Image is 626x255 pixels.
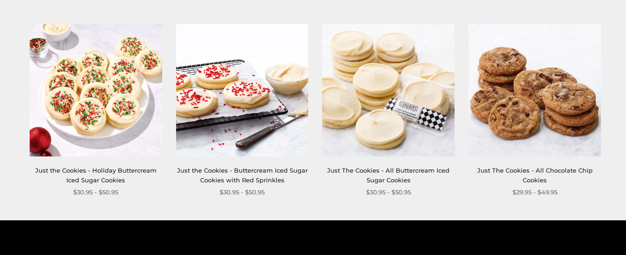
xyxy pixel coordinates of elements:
img: Just The Cookies - All Buttercream Iced Sugar Cookies [322,24,455,156]
img: Just The Cookies - All Chocolate Chip Cookies [468,24,601,156]
a: Just The Cookies - All Chocolate Chip Cookies [477,167,593,184]
a: Just the Cookies - Holiday Buttercream Iced Sugar Cookies [35,167,157,184]
span: $29.95 - $49.95 [512,187,557,197]
a: Just The Cookies - All Buttercream Iced Sugar Cookies [327,167,449,184]
img: Just the Cookies - Holiday Buttercream Iced Sugar Cookies [30,24,162,156]
img: Just the Cookies - Buttercream Iced Sugar Cookies with Red Sprinkles [176,24,309,156]
a: Just The Cookies - All Buttercream Iced Sugar Cookies [322,24,455,156]
span: $30.95 - $50.95 [366,187,411,197]
span: $30.95 - $50.95 [220,187,265,197]
span: $30.95 - $50.95 [73,187,118,197]
a: Just the Cookies - Buttercream Iced Sugar Cookies with Red Sprinkles [177,167,308,184]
